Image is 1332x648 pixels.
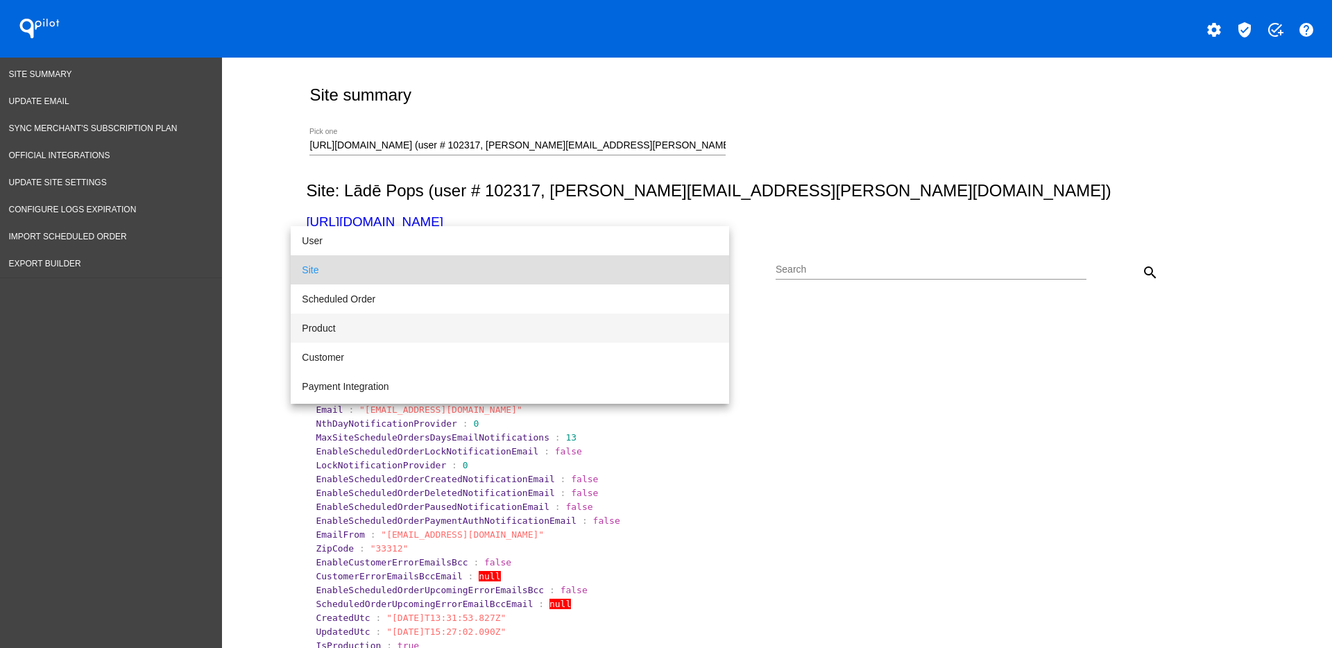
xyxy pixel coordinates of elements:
[302,255,718,284] span: Site
[302,372,718,401] span: Payment Integration
[302,226,718,255] span: User
[302,343,718,372] span: Customer
[302,314,718,343] span: Product
[302,284,718,314] span: Scheduled Order
[302,401,718,430] span: Shipping Integration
